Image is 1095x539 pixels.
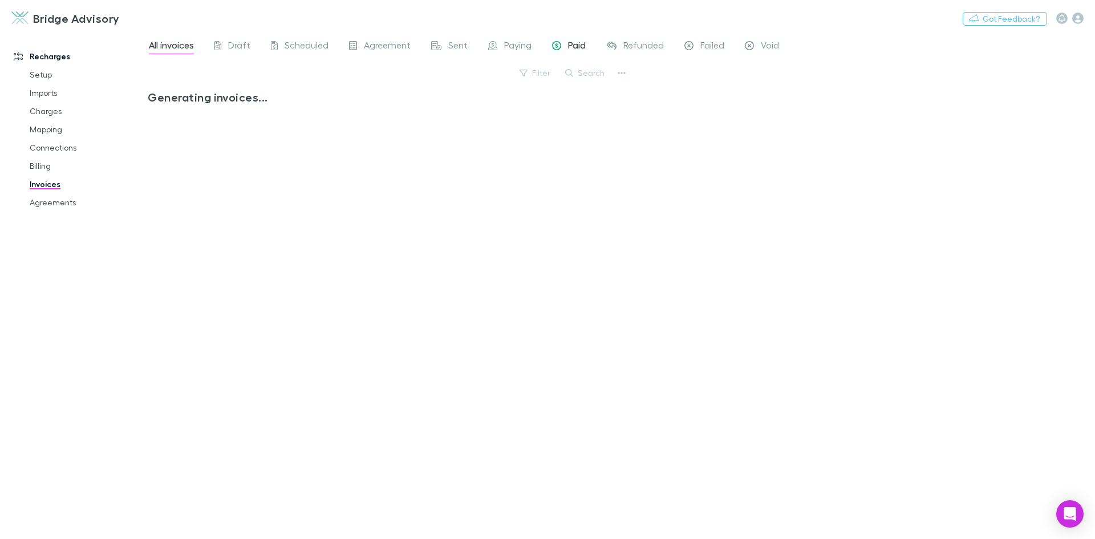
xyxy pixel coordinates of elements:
a: Bridge Advisory [5,5,127,32]
span: Void [761,39,779,54]
span: All invoices [149,39,194,54]
span: Paid [568,39,586,54]
span: Sent [448,39,468,54]
a: Setup [18,66,154,84]
span: Draft [228,39,250,54]
a: Mapping [18,120,154,139]
span: Paying [504,39,532,54]
a: Charges [18,102,154,120]
a: Invoices [18,175,154,193]
span: Scheduled [285,39,328,54]
button: Filter [514,66,557,80]
span: Refunded [623,39,664,54]
h3: Bridge Advisory [33,11,120,25]
div: Open Intercom Messenger [1056,500,1084,528]
a: Billing [18,157,154,175]
span: Failed [700,39,724,54]
button: Search [559,66,611,80]
a: Agreements [18,193,154,212]
a: Imports [18,84,154,102]
a: Connections [18,139,154,157]
span: Agreement [364,39,411,54]
h3: Generating invoices... [148,90,620,104]
img: Bridge Advisory's Logo [11,11,29,25]
a: Recharges [2,47,154,66]
button: Got Feedback? [963,12,1047,26]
